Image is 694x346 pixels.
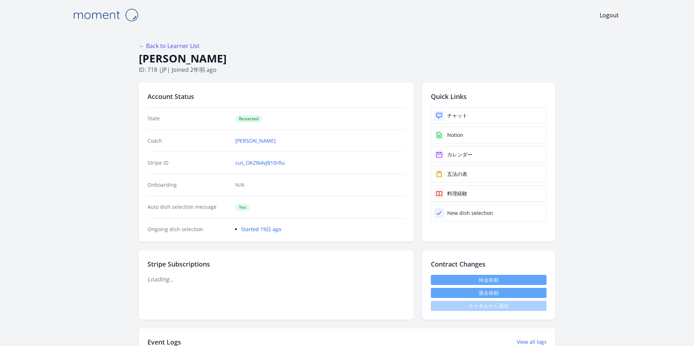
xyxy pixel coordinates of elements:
[235,159,285,166] a: cus_OKZtk4vJB10rRu
[235,137,276,144] a: [PERSON_NAME]
[147,159,230,166] dt: Stripe ID
[447,151,472,158] div: カレンダー
[235,181,405,189] p: N/A
[431,301,547,311] span: チャネルから退出
[235,115,262,122] span: Restarted
[431,166,547,182] a: 五法の表
[600,11,619,20] a: Logout
[431,146,547,163] a: カレンダー
[431,91,547,101] h2: Quick Links
[447,190,467,197] div: 料理経験
[517,338,547,346] a: View all logs
[147,259,405,269] h2: Stripe Subscriptions
[447,112,467,119] div: チャット
[139,65,555,74] p: ID: 718 | | Joined 2年弱 ago
[447,209,493,217] div: New dish selection
[147,226,230,233] dt: Ongoing dish selection
[147,137,230,144] dt: Coach
[235,204,250,211] span: Yes
[431,185,547,202] a: 料理経験
[139,52,555,65] h1: [PERSON_NAME]
[241,226,281,233] a: Started 19日 ago
[431,107,547,124] a: チャット
[69,6,142,24] img: Moment
[447,131,463,139] div: Notion
[431,275,547,285] a: 休会依頼
[147,203,230,211] dt: Auto dish selection message
[162,66,167,74] span: jp
[431,288,547,298] button: 退会依頼
[431,259,547,269] h2: Contract Changes
[147,181,230,189] dt: Onboarding
[447,170,467,178] div: 五法の表
[139,42,200,50] a: ← Back to Learner List
[147,275,405,284] p: Loading...
[147,115,230,122] dt: State
[431,205,547,221] a: New dish selection
[147,91,405,101] h2: Account Status
[431,127,547,143] a: Notion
